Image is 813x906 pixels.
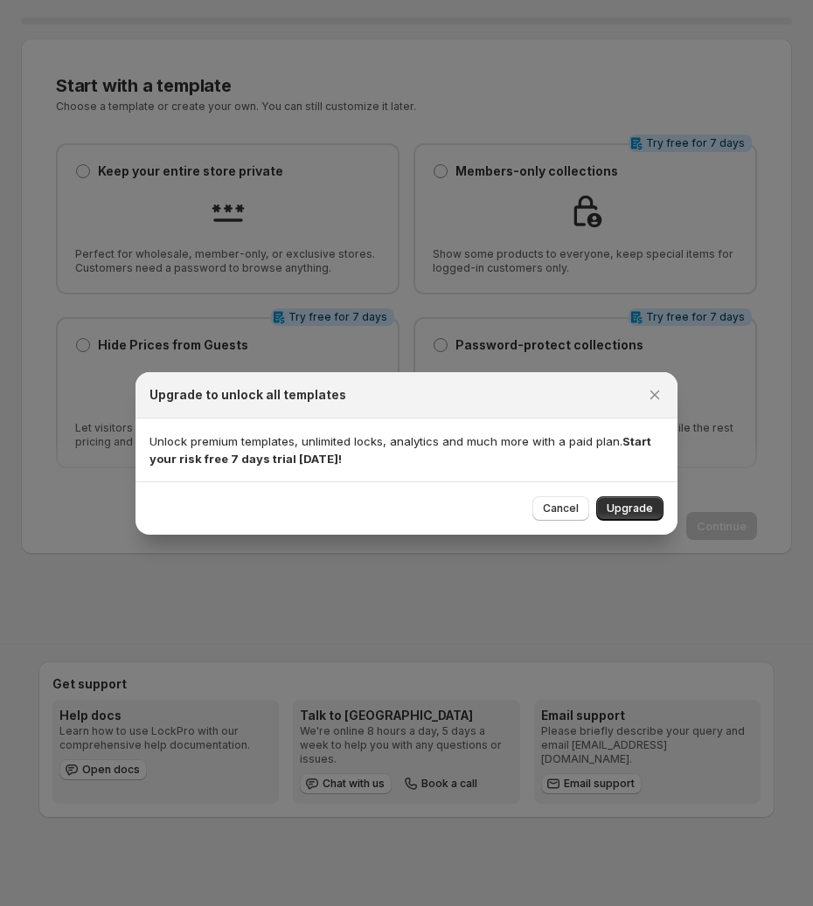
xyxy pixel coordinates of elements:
[149,386,346,404] h2: Upgrade to unlock all templates
[543,501,579,515] span: Cancel
[532,496,589,521] button: Cancel
[149,434,651,466] strong: Start your risk free 7 days trial [DATE]!
[643,383,667,407] button: Close
[596,496,664,521] button: Upgrade
[607,501,653,515] span: Upgrade
[149,432,664,467] p: Unlock premium templates, unlimited locks, analytics and much more with a paid plan.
